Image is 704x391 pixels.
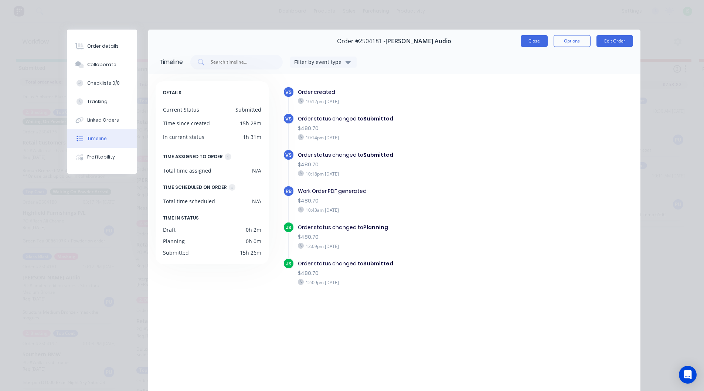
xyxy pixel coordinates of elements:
[298,170,514,177] div: 10:18pm [DATE]
[521,35,548,47] button: Close
[298,161,514,169] div: $480.70
[67,55,137,74] button: Collaborate
[286,224,291,231] span: JS
[337,38,385,45] span: Order #2504181 -
[385,38,451,45] span: [PERSON_NAME] Audio
[246,226,261,234] div: 0h 2m
[87,43,119,50] div: Order details
[252,167,261,174] div: N/A
[298,88,514,96] div: Order created
[163,249,189,256] div: Submitted
[87,98,108,105] div: Tracking
[298,233,514,241] div: $480.70
[163,183,227,191] div: TIME SCHEDULED ON ORDER
[246,237,261,245] div: 0h 0m
[285,89,292,96] span: VS
[294,58,344,66] div: Filter by event type
[290,57,357,68] button: Filter by event type
[163,226,176,234] div: Draft
[286,260,291,267] span: JS
[87,154,115,160] div: Profitability
[163,153,223,161] div: TIME ASSIGNED TO ORDER
[87,80,120,86] div: Checklists 0/0
[298,260,514,268] div: Order status changed to
[298,125,514,132] div: $480.70
[298,269,514,277] div: $480.70
[67,92,137,111] button: Tracking
[67,74,137,92] button: Checklists 0/0
[285,115,292,122] span: VS
[240,249,261,256] div: 15h 26m
[298,151,514,159] div: Order status changed to
[163,133,204,141] div: In current status
[163,106,199,113] div: Current Status
[285,152,292,159] span: VS
[163,119,210,127] div: Time since created
[679,366,697,384] div: Open Intercom Messenger
[87,117,119,123] div: Linked Orders
[298,187,514,195] div: Work Order PDF generated
[87,135,107,142] div: Timeline
[554,35,591,47] button: Options
[298,197,514,205] div: $480.70
[298,134,514,141] div: 10:14pm [DATE]
[67,37,137,55] button: Order details
[363,151,393,159] b: Submitted
[363,260,393,267] b: Submitted
[363,115,393,122] b: Submitted
[67,111,137,129] button: Linked Orders
[298,279,514,286] div: 12:09pm [DATE]
[298,98,514,105] div: 10:12pm [DATE]
[298,224,514,231] div: Order status changed to
[163,237,185,245] div: Planning
[240,119,261,127] div: 15h 28m
[163,197,215,205] div: Total time scheduled
[298,243,514,249] div: 12:09pm [DATE]
[235,106,261,113] div: Submitted
[163,214,199,222] span: TIME IN STATUS
[298,207,514,213] div: 10:43am [DATE]
[243,133,261,141] div: 1h 31m
[159,58,183,67] div: Timeline
[252,197,261,205] div: N/A
[363,224,388,231] b: Planning
[67,129,137,148] button: Timeline
[210,58,271,66] input: Search timeline...
[163,167,211,174] div: Total time assigned
[596,35,633,47] button: Edit Order
[67,148,137,166] button: Profitability
[286,188,292,195] span: RB
[298,115,514,123] div: Order status changed to
[163,89,181,97] span: DETAILS
[87,61,116,68] div: Collaborate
